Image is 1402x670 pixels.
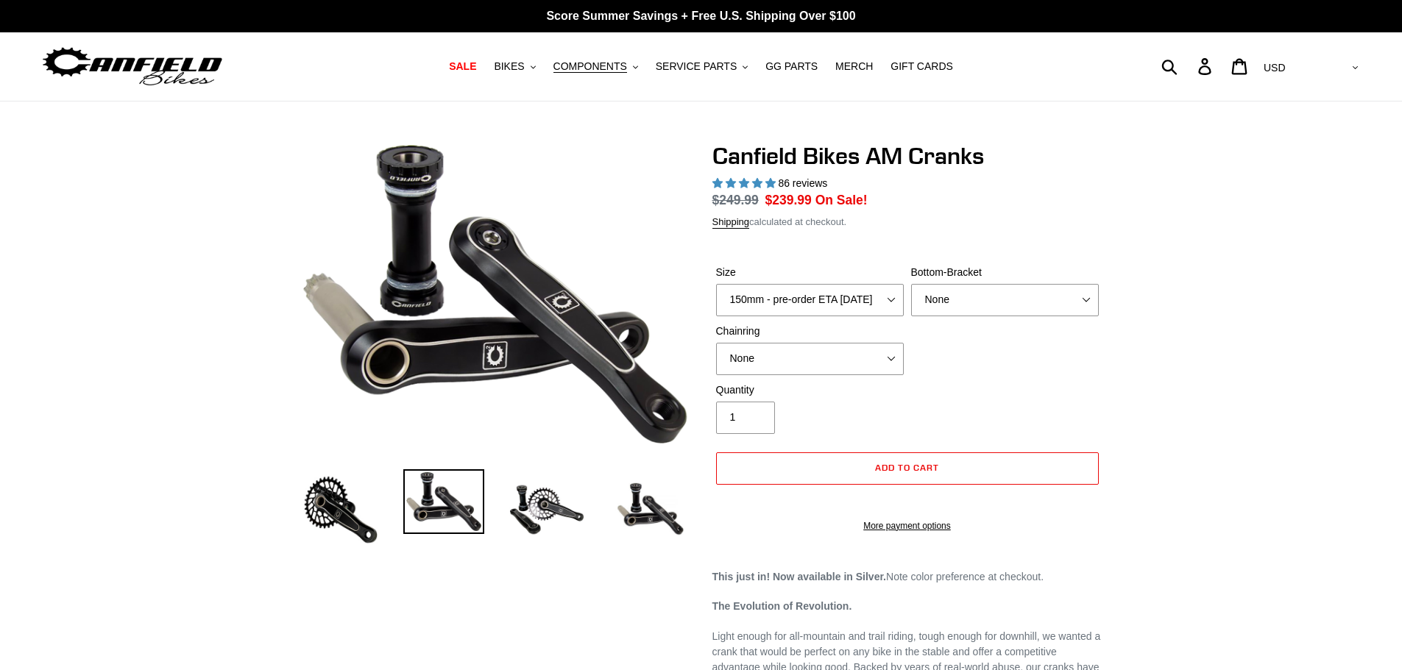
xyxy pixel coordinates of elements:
[835,60,873,73] span: MERCH
[712,569,1102,585] p: Note color preference at checkout.
[506,469,587,550] img: Load image into Gallery viewer, Canfield Bikes AM Cranks
[716,324,904,339] label: Chainring
[300,469,381,550] img: Load image into Gallery viewer, Canfield Bikes AM Cranks
[758,57,825,76] a: GG PARTS
[883,57,960,76] a: GIFT CARDS
[765,193,812,207] span: $239.99
[712,600,852,612] strong: The Evolution of Revolution.
[40,43,224,90] img: Canfield Bikes
[546,57,645,76] button: COMPONENTS
[1169,50,1207,82] input: Search
[828,57,880,76] a: MERCH
[712,571,887,582] strong: This just in! Now available in Silver.
[815,190,868,210] span: On Sale!
[712,216,750,229] a: Shipping
[778,177,827,189] span: 86 reviews
[403,469,484,534] img: Load image into Gallery viewer, Canfield Cranks
[712,177,779,189] span: 4.97 stars
[648,57,755,76] button: SERVICE PARTS
[494,60,524,73] span: BIKES
[553,60,627,73] span: COMPONENTS
[712,193,759,207] s: $249.99
[449,60,476,73] span: SALE
[712,142,1102,170] h1: Canfield Bikes AM Cranks
[891,60,953,73] span: GIFT CARDS
[911,265,1099,280] label: Bottom-Bracket
[712,215,1102,229] div: calculated at checkout.
[609,469,690,550] img: Load image into Gallery viewer, CANFIELD-AM_DH-CRANKS
[442,57,484,76] a: SALE
[765,60,818,73] span: GG PARTS
[716,265,904,280] label: Size
[486,57,542,76] button: BIKES
[716,382,904,398] label: Quantity
[716,452,1099,485] button: Add to cart
[656,60,737,73] span: SERVICE PARTS
[875,462,939,473] span: Add to cart
[716,519,1099,532] a: More payment options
